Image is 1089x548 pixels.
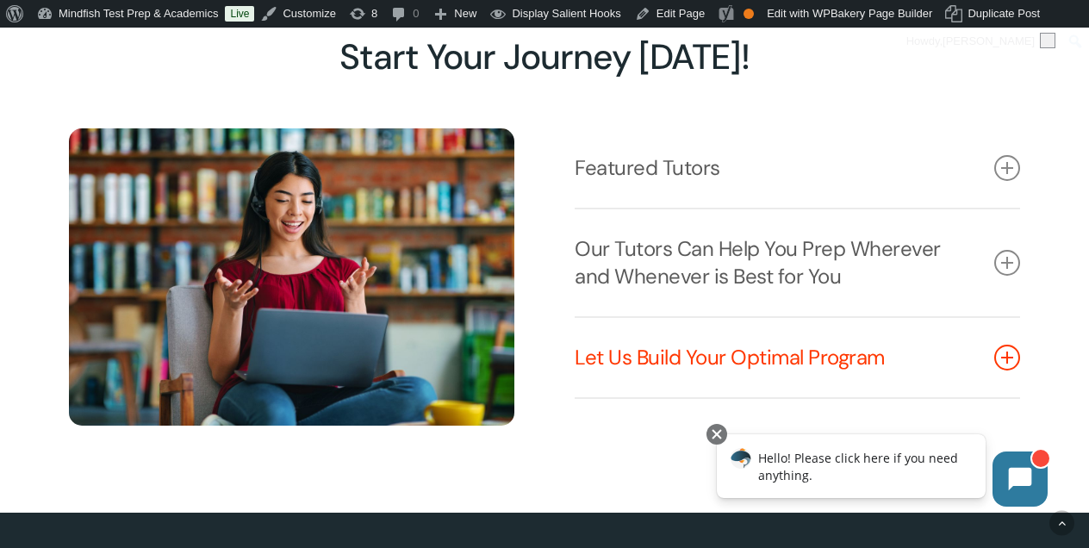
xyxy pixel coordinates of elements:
[744,9,754,19] div: OK
[699,420,1065,524] iframe: Chatbot
[575,318,1020,397] a: Let Us Build Your Optimal Program
[900,28,1062,55] a: Howdy,
[575,128,1020,208] a: Featured Tutors
[575,209,1020,316] a: Our Tutors Can Help You Prep Wherever and Whenever is Best for You
[943,34,1035,47] span: [PERSON_NAME]
[69,128,514,426] img: Online Tutoring 7
[225,6,254,22] a: Live
[69,36,1020,78] h2: Start Your Journey [DATE]!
